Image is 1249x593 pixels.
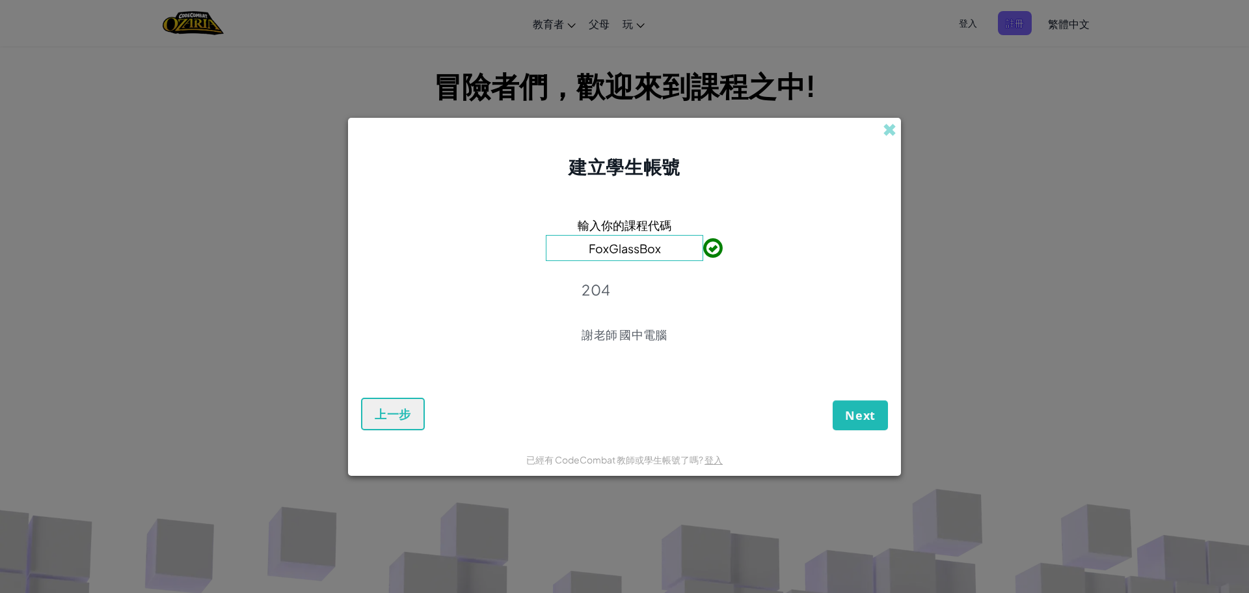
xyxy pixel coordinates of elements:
[582,281,667,299] p: 204
[375,406,411,422] span: 上一步
[705,454,723,465] a: 登入
[845,407,876,423] span: Next
[582,327,667,342] p: 謝老師 國中電腦
[361,398,425,430] button: 上一步
[569,155,680,178] span: 建立學生帳號
[526,454,705,465] span: 已經有 CodeCombat 教師或學生帳號了嗎?
[833,400,888,430] button: Next
[578,215,671,234] span: 輸入你的課程代碼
